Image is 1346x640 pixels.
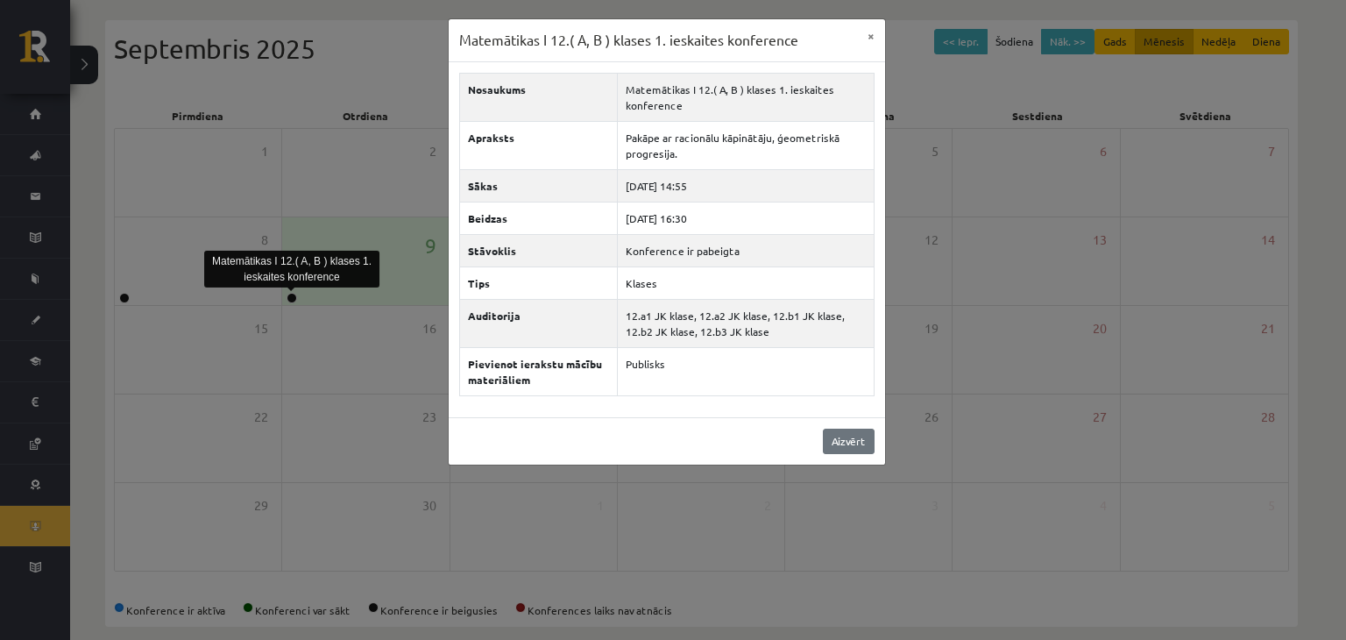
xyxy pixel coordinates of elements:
[618,234,874,267] td: Konference ir pabeigta
[204,251,379,288] div: Matemātikas I 12.( A, B ) klases 1. ieskaites konference
[618,299,874,347] td: 12.a1 JK klase, 12.a2 JK klase, 12.b1 JK klase, 12.b2 JK klase, 12.b3 JK klase
[618,169,874,202] td: [DATE] 14:55
[459,234,618,267] th: Stāvoklis
[459,169,618,202] th: Sākas
[618,121,874,169] td: Pakāpe ar racionālu kāpinātāju, ģeometriskā progresija.
[823,429,875,454] a: Aizvērt
[618,347,874,395] td: Publisks
[459,299,618,347] th: Auditorija
[459,73,618,121] th: Nosaukums
[618,73,874,121] td: Matemātikas I 12.( A, B ) klases 1. ieskaites konference
[459,347,618,395] th: Pievienot ierakstu mācību materiāliem
[857,19,885,53] button: ×
[618,202,874,234] td: [DATE] 16:30
[618,267,874,299] td: Klases
[459,202,618,234] th: Beidzas
[459,30,798,51] h3: Matemātikas I 12.( A, B ) klases 1. ieskaites konference
[459,267,618,299] th: Tips
[459,121,618,169] th: Apraksts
